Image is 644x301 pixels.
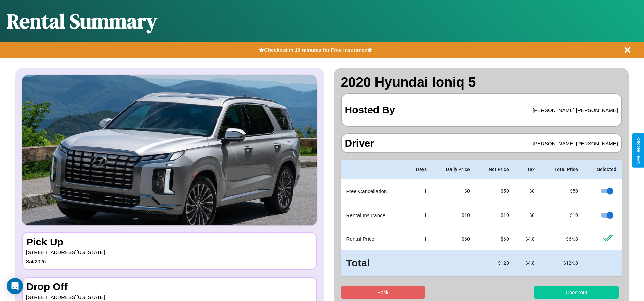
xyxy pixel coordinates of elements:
[405,179,432,203] td: 1
[515,160,540,179] th: Tax
[405,227,432,250] td: 1
[515,250,540,276] td: $ 4.8
[346,187,400,196] p: Free Cancellation
[540,179,584,203] td: $ 50
[26,236,313,248] h3: Pick Up
[26,257,313,266] p: 3 / 4 / 2026
[540,203,584,227] td: $ 10
[475,227,514,250] td: $ 60
[346,234,400,243] p: Rental Price
[475,160,514,179] th: Net Price
[26,248,313,257] p: [STREET_ADDRESS][US_STATE]
[405,160,432,179] th: Days
[540,160,584,179] th: Total Price
[341,160,622,276] table: simple table
[432,160,475,179] th: Daily Price
[7,7,157,35] h1: Rental Summary
[26,281,313,293] h3: Drop Off
[346,211,400,220] p: Rental Insurance
[432,227,475,250] td: $ 60
[515,179,540,203] td: $0
[540,250,584,276] td: $ 124.8
[475,203,514,227] td: $ 10
[540,227,584,250] td: $ 64.8
[432,203,475,227] td: $10
[475,250,514,276] td: $ 120
[341,75,622,90] h2: 2020 Hyundai Ioniq 5
[432,179,475,203] td: $0
[515,227,540,250] td: $ 4.8
[345,137,374,149] h3: Driver
[584,160,622,179] th: Selected
[346,256,400,270] h3: Total
[533,106,618,115] p: [PERSON_NAME] [PERSON_NAME]
[405,203,432,227] td: 1
[264,47,367,53] b: Checkout in 10 minutes for Free Insurance
[533,139,618,148] p: [PERSON_NAME] [PERSON_NAME]
[7,278,23,294] div: Open Intercom Messenger
[515,203,540,227] td: $0
[475,179,514,203] td: $ 50
[636,137,641,164] div: Give Feedback
[341,286,425,299] button: Back
[345,97,395,123] h3: Hosted By
[534,286,619,299] button: Checkout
